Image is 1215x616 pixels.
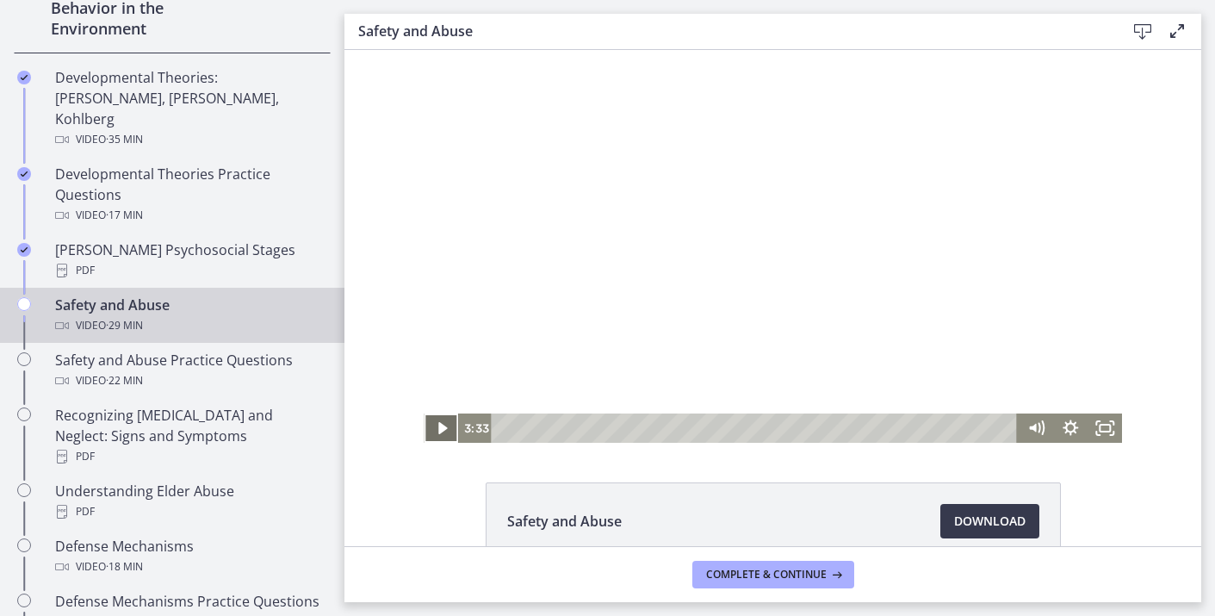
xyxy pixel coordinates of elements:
span: · 35 min [106,129,143,150]
i: Completed [17,243,31,257]
span: · 29 min [106,315,143,336]
button: Mute [674,364,709,393]
h3: Safety and Abuse [358,21,1098,41]
button: Complete & continue [692,561,854,588]
span: Download [954,511,1026,532]
span: · 17 min [106,205,143,226]
i: Completed [17,71,31,84]
div: Safety and Abuse [55,295,324,336]
span: · 18 min [106,557,143,577]
i: Completed [17,167,31,181]
iframe: Video Lesson [344,50,1201,443]
div: Defense Mechanisms [55,536,324,577]
div: Video [55,557,324,577]
span: · 22 min [106,370,143,391]
div: PDF [55,446,324,467]
a: Download [940,504,1039,538]
div: [PERSON_NAME] Psychosocial Stages [55,240,324,281]
span: Complete & continue [706,568,827,582]
div: Developmental Theories Practice Questions [55,164,324,226]
div: Video [55,205,324,226]
div: Video [55,370,324,391]
div: Understanding Elder Abuse [55,481,324,522]
div: Safety and Abuse Practice Questions [55,350,324,391]
div: Recognizing [MEDICAL_DATA] and Neglect: Signs and Symptoms [55,405,324,467]
div: Video [55,129,324,150]
div: Developmental Theories: [PERSON_NAME], [PERSON_NAME], Kohlberg [55,67,324,150]
div: PDF [55,260,324,281]
div: Video [55,315,324,336]
div: PDF [55,501,324,522]
span: Safety and Abuse [507,511,622,532]
button: Show settings menu [709,364,743,393]
button: Fullscreen [743,364,778,393]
